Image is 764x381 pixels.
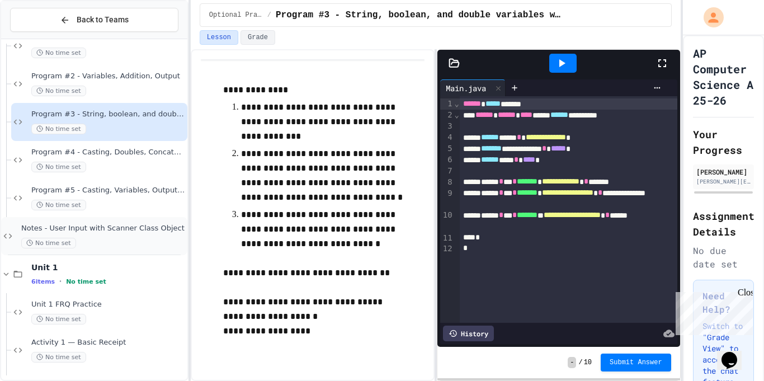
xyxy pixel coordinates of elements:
span: / [267,11,271,20]
span: No time set [31,352,86,363]
div: 12 [440,243,454,255]
span: Fold line [454,99,460,108]
span: Fold line [454,110,460,119]
span: No time set [66,278,106,285]
span: Unit 1 [31,262,185,272]
iframe: chat widget [671,288,753,335]
span: - [568,357,576,368]
div: Chat with us now!Close [4,4,77,71]
h2: Assignment Details [693,208,754,239]
div: [PERSON_NAME] [696,167,751,177]
span: Activity 1 — Basic Receipt [31,338,185,347]
div: 7 [440,166,454,177]
span: No time set [31,124,86,134]
button: Grade [240,30,275,45]
div: Main.java [440,79,506,96]
span: Program #3 - String, boolean, and double variables with output [276,8,562,22]
div: History [443,326,494,341]
span: • [59,277,62,286]
span: Program #4 - Casting, Doubles, Concatenation [31,148,185,157]
div: 9 [440,188,454,210]
span: Submit Answer [610,358,662,367]
span: No time set [31,162,86,172]
div: 3 [440,121,454,132]
div: No due date set [693,244,754,271]
span: 6 items [31,278,55,285]
div: [PERSON_NAME][EMAIL_ADDRESS][DOMAIN_NAME] [696,177,751,186]
span: / [578,358,582,367]
span: No time set [21,238,76,248]
div: 1 [440,98,454,110]
span: No time set [31,200,86,210]
div: Main.java [440,82,492,94]
h2: Your Progress [693,126,754,158]
div: 2 [440,110,454,121]
div: 8 [440,177,454,188]
button: Lesson [200,30,238,45]
span: Optional Practice [209,11,263,20]
span: Back to Teams [77,14,129,26]
div: 4 [440,132,454,143]
span: Program #3 - String, boolean, and double variables with output [31,110,185,119]
div: My Account [692,4,727,30]
div: 6 [440,154,454,166]
button: Back to Teams [10,8,178,32]
iframe: chat widget [717,336,753,370]
span: No time set [31,86,86,96]
span: 10 [584,358,592,367]
span: No time set [31,48,86,58]
div: 11 [440,233,454,244]
div: 10 [440,210,454,232]
span: Notes - User Input with Scanner Class Object [21,224,185,233]
span: Unit 1 FRQ Practice [31,300,185,309]
div: 5 [440,143,454,154]
span: Program #5 - Casting, Variables, Output (Fraction) [31,186,185,195]
span: No time set [31,314,86,324]
button: Submit Answer [601,354,671,371]
span: Program #2 - Variables, Addition, Output [31,72,185,81]
h1: AP Computer Science A 25-26 [693,45,754,108]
